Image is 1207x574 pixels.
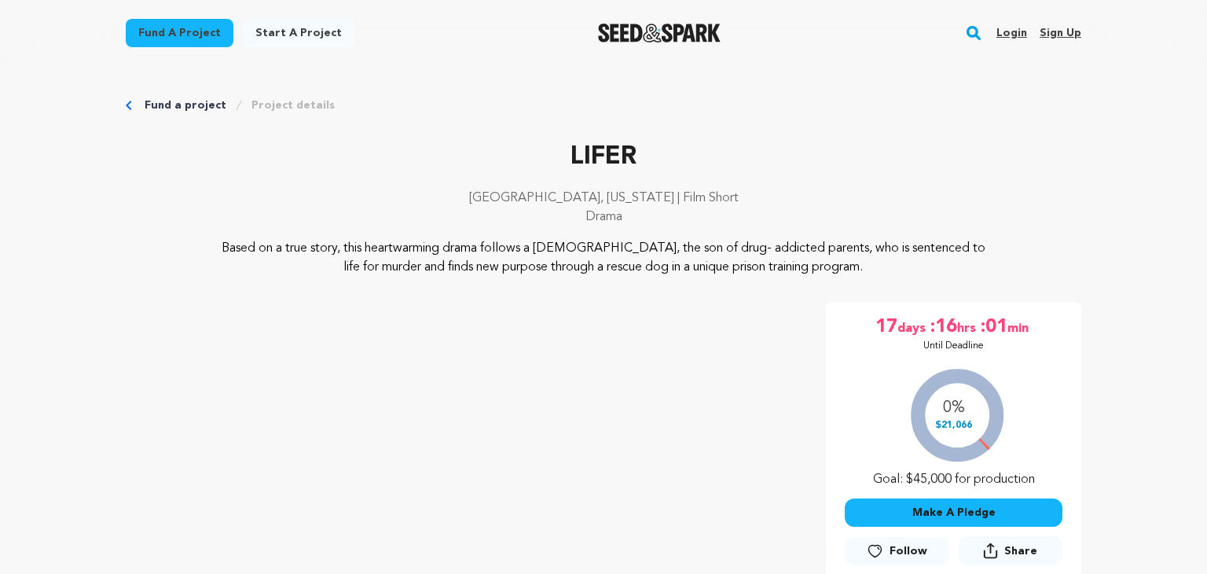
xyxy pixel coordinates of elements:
p: Based on a true story, this heartwarming drama follows a [DEMOGRAPHIC_DATA], the son of drug- add... [222,239,986,277]
p: [GEOGRAPHIC_DATA], [US_STATE] | Film Short [126,189,1081,208]
button: Share [959,536,1062,565]
button: Make A Pledge [845,499,1062,527]
span: :16 [929,315,957,340]
span: min [1007,315,1032,340]
div: Breadcrumb [126,98,1081,113]
p: Drama [126,208,1081,226]
a: Follow [845,537,948,565]
span: Share [1004,543,1037,559]
img: Seed&Spark Logo Dark Mode [598,24,721,42]
a: Start a project [243,19,354,47]
span: hrs [957,315,979,340]
a: Seed&Spark Homepage [598,24,721,42]
span: Share [959,536,1062,572]
a: Sign up [1040,20,1081,46]
p: Until Deadline [923,340,984,352]
span: Follow [890,543,927,559]
span: 17 [875,315,897,340]
span: :01 [979,315,1007,340]
span: days [897,315,929,340]
a: Login [996,20,1027,46]
a: Project details [251,98,335,113]
a: Fund a project [145,98,226,113]
p: LIFER [126,138,1081,176]
a: Fund a project [126,19,233,47]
